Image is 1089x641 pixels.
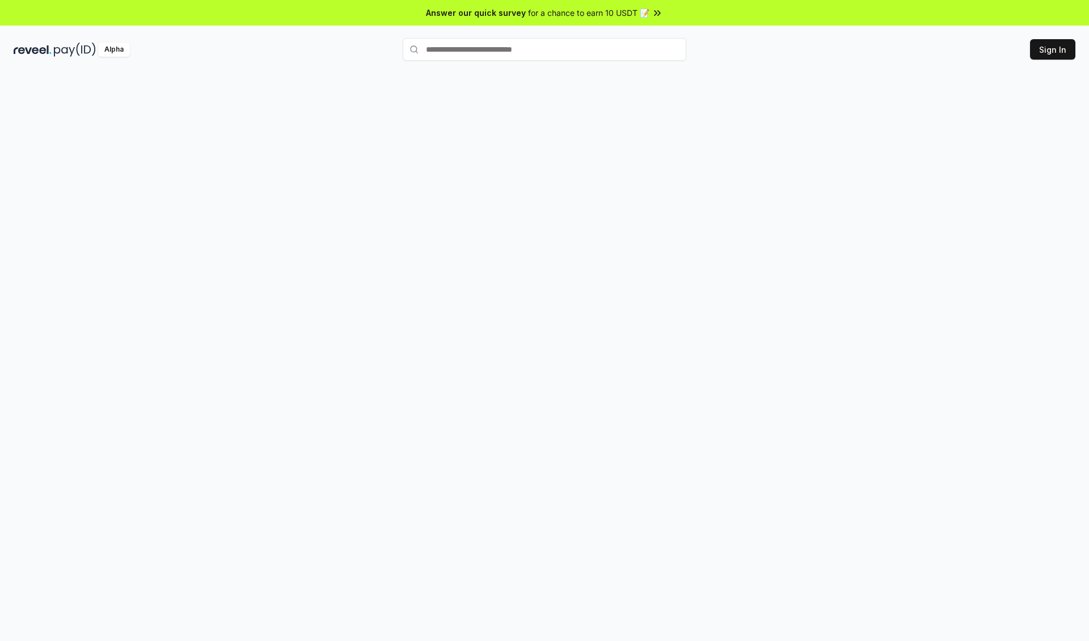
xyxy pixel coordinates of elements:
img: pay_id [54,43,96,57]
span: for a chance to earn 10 USDT 📝 [528,7,649,19]
img: reveel_dark [14,43,52,57]
button: Sign In [1030,39,1075,60]
div: Alpha [98,43,130,57]
span: Answer our quick survey [426,7,526,19]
